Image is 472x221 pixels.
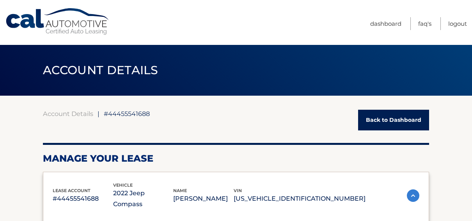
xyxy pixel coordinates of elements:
img: accordion-active.svg [407,189,419,202]
a: Account Details [43,110,93,118]
span: lease account [53,188,90,193]
p: [US_VEHICLE_IDENTIFICATION_NUMBER] [234,193,366,204]
span: vehicle [113,182,133,188]
h2: Manage Your Lease [43,153,429,164]
a: Cal Automotive [5,8,110,36]
a: Logout [448,17,467,30]
span: vin [234,188,242,193]
p: [PERSON_NAME] [173,193,234,204]
span: #44455541688 [104,110,150,118]
p: 2022 Jeep Compass [113,188,174,210]
a: FAQ's [418,17,431,30]
p: #44455541688 [53,193,113,204]
span: ACCOUNT DETAILS [43,63,158,77]
a: Back to Dashboard [358,110,429,130]
span: name [173,188,187,193]
span: | [98,110,99,118]
a: Dashboard [370,17,401,30]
